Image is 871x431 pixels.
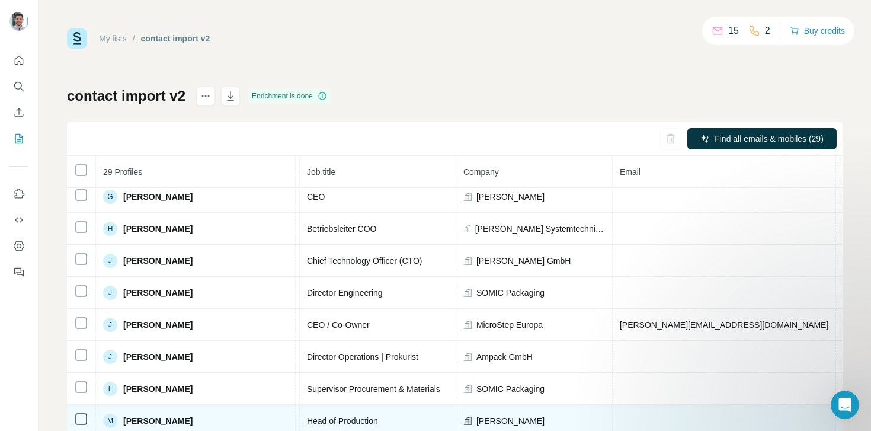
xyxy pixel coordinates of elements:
span: Find all emails & mobiles (29) [715,133,824,145]
div: J [103,318,117,332]
button: actions [196,87,215,106]
span: Company [463,167,499,177]
span: [PERSON_NAME] GmbH [476,255,571,267]
span: [PERSON_NAME][EMAIL_ADDRESS][DOMAIN_NAME] [620,320,828,330]
span: SOMIC Packaging [476,287,545,299]
div: M [103,414,117,428]
span: Job title [307,167,335,177]
div: G [103,190,117,204]
img: Surfe Logo [67,28,87,49]
button: Buy credits [790,23,845,39]
button: Enrich CSV [9,102,28,123]
span: CEO / Co-Owner [307,320,370,330]
span: [PERSON_NAME] [123,223,193,235]
button: Use Surfe API [9,209,28,231]
div: Enrichment is done [248,89,331,103]
button: Quick start [9,50,28,71]
span: Ampack GmbH [476,351,533,363]
span: Email [620,167,641,177]
div: H [103,222,117,236]
div: L [103,382,117,396]
span: [PERSON_NAME] [123,351,193,363]
span: Head of Production [307,416,378,426]
div: J [103,286,117,300]
span: [PERSON_NAME] [476,415,545,427]
img: Avatar [9,12,28,31]
span: [PERSON_NAME] Systemtechnik GmbH [475,223,605,235]
span: [PERSON_NAME] [123,319,193,331]
button: Feedback [9,261,28,283]
iframe: Intercom live chat [831,391,859,419]
span: CEO [307,192,325,202]
span: [PERSON_NAME] [123,255,193,267]
div: J [103,350,117,364]
a: My lists [99,34,127,43]
span: Supervisor Procurement & Materials [307,384,440,394]
span: Director Engineering [307,288,383,298]
h1: contact import v2 [67,87,185,106]
button: My lists [9,128,28,149]
span: SOMIC Packaging [476,383,545,395]
p: 2 [765,24,770,38]
span: [PERSON_NAME] [123,191,193,203]
span: [PERSON_NAME] [123,383,193,395]
button: Search [9,76,28,97]
span: [PERSON_NAME] [123,287,193,299]
p: 15 [728,24,739,38]
span: [PERSON_NAME] [476,191,545,203]
div: J [103,254,117,268]
span: Chief Technology Officer (CTO) [307,256,422,266]
span: 29 Profiles [103,167,142,177]
span: MicroStep Europa [476,319,543,331]
button: Use Surfe on LinkedIn [9,183,28,205]
span: Betriebsleiter COO [307,224,376,234]
li: / [133,33,135,44]
button: Find all emails & mobiles (29) [687,128,837,149]
span: [PERSON_NAME] [123,415,193,427]
span: Director Operations | Prokurist [307,352,418,362]
button: Dashboard [9,235,28,257]
div: contact import v2 [141,33,210,44]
